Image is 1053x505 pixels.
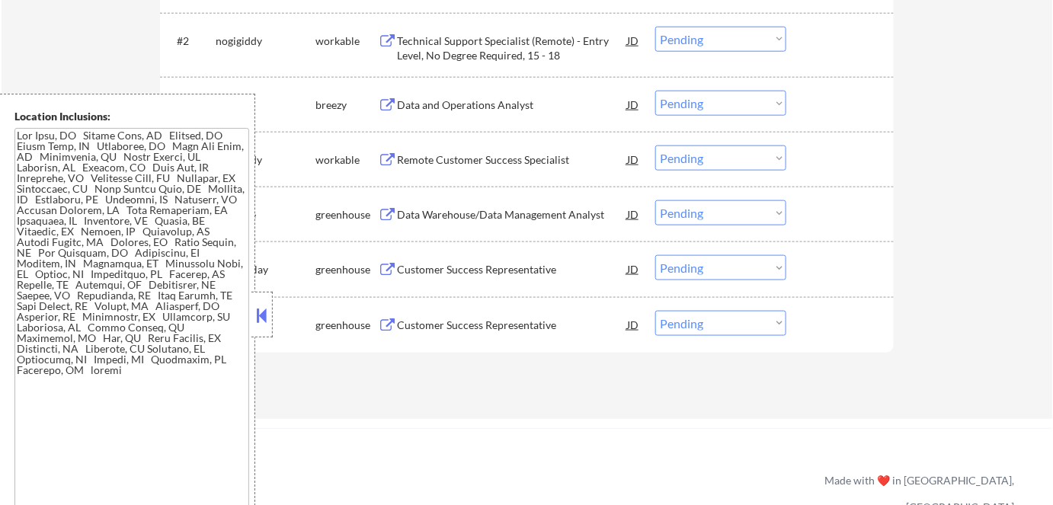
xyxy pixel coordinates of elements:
div: greenhouse [315,318,378,333]
div: nogigiddy [216,34,315,49]
div: JD [626,311,641,338]
div: #2 [177,34,203,49]
div: Data Warehouse/Data Management Analyst [397,207,627,222]
div: Customer Success Representative [397,262,627,277]
div: greenhouse [315,262,378,277]
div: JD [626,145,641,173]
div: Remote Customer Success Specialist [397,152,627,168]
div: workable [315,34,378,49]
div: JD [626,200,641,228]
div: Data and Operations Analyst [397,97,627,113]
div: Technical Support Specialist (Remote) - Entry Level, No Degree Required, 15 - 18 [397,34,627,63]
div: Customer Success Representative [397,318,627,333]
div: workable [315,152,378,168]
div: greenhouse [315,207,378,222]
div: JD [626,91,641,118]
div: Location Inclusions: [14,109,249,124]
div: breezy [315,97,378,113]
div: JD [626,27,641,54]
div: JD [626,255,641,283]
